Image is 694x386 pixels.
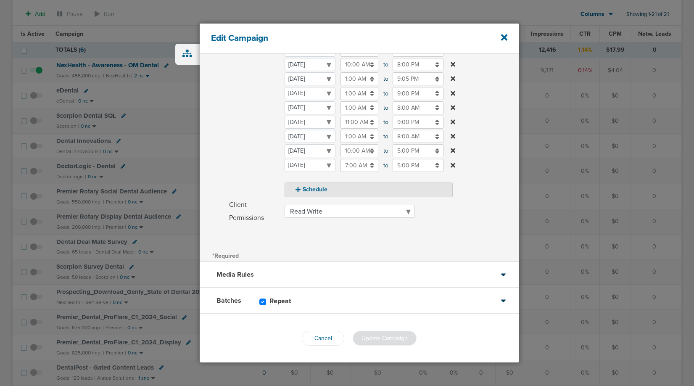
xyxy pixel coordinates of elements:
input: to [393,87,443,100]
button: to [449,58,457,71]
input: to [340,72,378,85]
select: Client Permissions [285,205,415,218]
span: to [383,116,388,129]
input: to [393,58,443,71]
span: Client Permissions [229,198,280,225]
input: to [340,101,378,114]
input: to [340,58,378,71]
h3: Repeat [269,297,291,305]
span: to [383,101,388,114]
select: to [285,159,335,172]
button: to [449,87,457,100]
button: to [449,144,457,157]
button: to [449,116,457,129]
input: to [340,116,378,129]
h3: Media Rules [216,270,254,279]
span: to [383,130,388,143]
select: to [285,87,335,100]
select: to [285,101,335,114]
span: to [383,87,388,100]
select: to [285,116,335,129]
span: to [383,58,388,71]
input: to [393,72,443,85]
button: to [449,72,457,85]
input: to [393,144,443,157]
button: to [449,159,457,172]
button: to [449,101,457,114]
select: to [285,130,335,143]
button: Schedule Run my ads on specific times and days to to to to to to to to to [285,182,453,197]
h4: Edit Campaign [211,33,478,43]
h3: Batches [216,296,241,305]
span: to [383,159,388,172]
select: to [285,72,335,85]
select: to [285,58,335,71]
button: Cancel [302,331,344,346]
input: to [340,144,378,157]
span: *Required [212,252,239,259]
input: to [340,159,378,172]
button: to [449,130,457,143]
span: to [383,144,388,157]
span: to [383,72,388,85]
select: to [285,144,335,157]
input: to [393,159,443,172]
input: to [340,87,378,100]
input: to [393,116,443,129]
input: to [340,130,378,143]
input: to [393,130,443,143]
input: to [393,101,443,114]
span: Schedule [229,7,280,197]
